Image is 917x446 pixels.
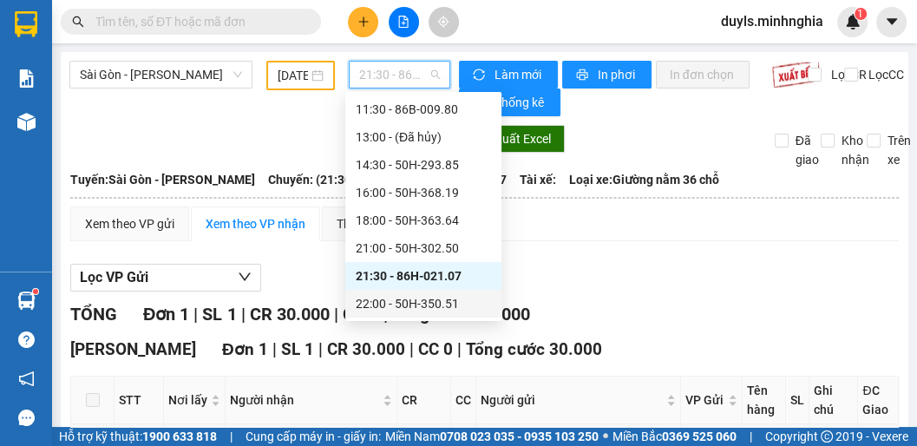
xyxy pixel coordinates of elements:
span: CC 0 [418,339,453,359]
span: CC 0 [342,304,378,325]
span: Xuất Excel [495,129,551,148]
span: SL 1 [202,304,236,325]
div: 14:30 - 50H-293.85 [356,155,491,174]
input: Tìm tên, số ĐT hoặc mã đơn [95,12,300,31]
span: Lọc CR [824,65,869,84]
span: Lọc CC [861,65,906,84]
span: Hỗ trợ kỹ thuật: [59,427,217,446]
span: | [333,304,337,325]
span: 21:30 - 86H-021.07 [359,62,440,88]
button: bar-chartThống kê [459,89,560,116]
span: Tài xế: [520,170,556,189]
button: syncLàm mới [459,61,558,89]
span: | [457,339,462,359]
th: ĐC Giao [858,377,899,424]
span: In phơi [598,65,638,84]
span: | [193,304,198,325]
span: printer [576,69,591,82]
span: Loại xe: Giường nằm 36 chỗ [569,170,719,189]
sup: 1 [33,289,38,294]
b: Tuyến: Sài Gòn - [PERSON_NAME] [70,173,255,187]
button: file-add [389,7,419,37]
span: Đơn 1 [222,339,268,359]
span: | [409,339,414,359]
th: Ghi chú [809,377,858,424]
span: Kho nhận [835,131,876,169]
span: TỔNG [70,304,117,325]
div: 18:00 - 50H-363.64 [356,211,491,230]
th: STT [115,377,164,424]
div: 21:30 - 86H-021.07 [356,266,491,285]
div: Xem theo VP nhận [206,214,305,233]
div: Xem theo VP gửi [85,214,174,233]
span: 1 [857,8,863,20]
span: Thống kê [495,93,547,112]
img: logo-vxr [15,11,37,37]
sup: 1 [855,8,867,20]
span: CR 30.000 [249,304,329,325]
button: caret-down [876,7,907,37]
img: warehouse-icon [17,292,36,310]
strong: 0369 525 060 [662,430,737,443]
span: Cung cấp máy in - giấy in: [246,427,381,446]
span: caret-down [884,14,900,30]
span: Đơn 1 [143,304,189,325]
span: Miền Nam [385,427,599,446]
button: plus [348,7,378,37]
span: down [238,270,252,284]
span: aim [437,16,449,28]
span: file-add [397,16,409,28]
span: Người gửi [481,390,663,410]
span: Miền Bắc [612,427,737,446]
th: Tên hàng [743,377,786,424]
img: 9k= [771,61,821,89]
span: SL 1 [281,339,314,359]
button: downloadXuất Excel [462,125,565,153]
span: Người nhận [230,390,379,410]
button: printerIn phơi [562,61,652,89]
th: CR [397,377,451,424]
span: copyright [821,430,833,443]
span: ⚪️ [603,433,608,440]
span: VP Gửi [685,390,724,410]
div: 21:00 - 50H-302.50 [356,239,491,258]
button: Lọc VP Gửi [70,264,261,292]
input: 07/09/2025 [278,66,308,85]
span: | [240,304,245,325]
button: In đơn chọn [656,61,750,89]
button: aim [429,7,459,37]
span: Tổng cước 30.000 [466,339,602,359]
span: Làm mới [495,65,544,84]
div: Thống kê [337,214,386,233]
span: search [72,16,84,28]
span: | [750,427,752,446]
span: question-circle [18,331,35,348]
th: CC [451,377,476,424]
span: plus [357,16,370,28]
img: solution-icon [17,69,36,88]
span: | [230,427,233,446]
span: Sài Gòn - Phan Rí [80,62,242,88]
div: 16:00 - 50H-368.19 [356,183,491,202]
strong: 0708 023 035 - 0935 103 250 [440,430,599,443]
span: Lọc VP Gửi [80,266,148,288]
span: duyls.minhnghia [707,10,837,32]
img: icon-new-feature [845,14,861,30]
span: Nơi lấy [168,390,207,410]
span: Đã giao [789,131,826,169]
strong: 1900 633 818 [142,430,217,443]
span: Chuyến: (21:30 [DATE]) [268,170,395,189]
span: notification [18,371,35,387]
span: | [272,339,277,359]
div: 22:00 - 50H-350.51 [356,294,491,313]
div: 11:30 - 86B-009.80 [356,100,491,119]
span: message [18,410,35,426]
img: warehouse-icon [17,113,36,131]
span: CR 30.000 [327,339,405,359]
span: | [318,339,323,359]
span: [PERSON_NAME] [70,339,196,359]
span: sync [473,69,488,82]
div: 13:00 - (Đã hủy) [356,128,491,147]
th: SL [786,377,809,424]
